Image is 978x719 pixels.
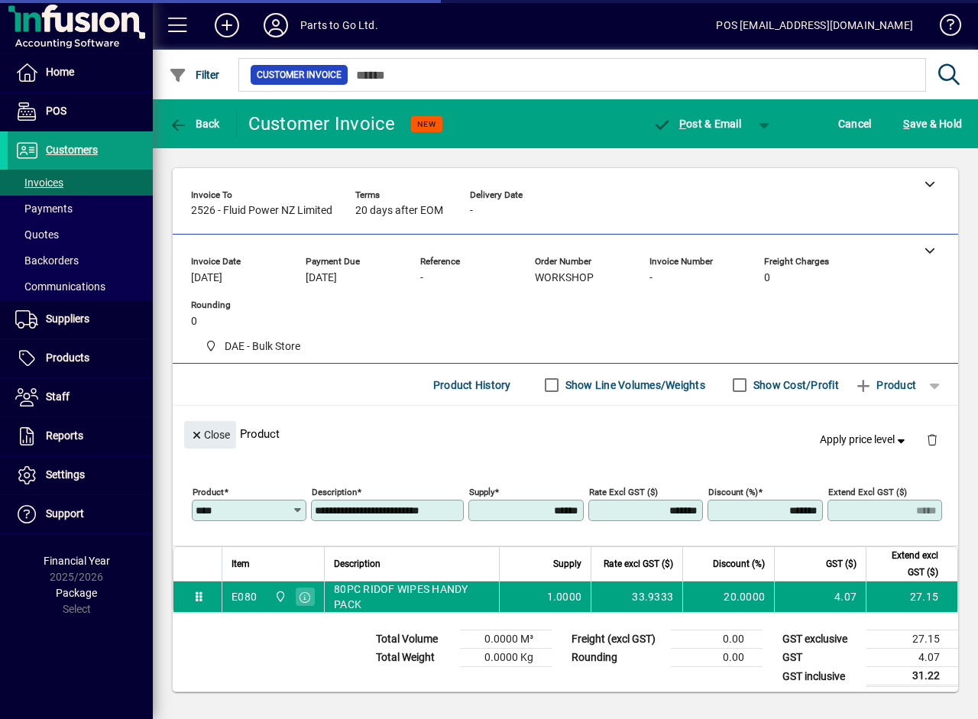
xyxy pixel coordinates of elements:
span: ost & Email [653,118,741,130]
td: 27.15 [866,581,957,612]
td: 0.00 [671,630,763,649]
td: 0.00 [671,649,763,667]
td: 27.15 [866,630,958,649]
mat-label: Extend excl GST ($) [828,487,907,497]
div: 33.9333 [601,589,673,604]
a: Invoices [8,170,153,196]
span: Discount (%) [713,555,765,572]
span: - [649,272,653,284]
span: 80PC RIDOF WIPES HANDY PACK [334,581,490,612]
span: Reports [46,429,83,442]
td: Rounding [564,649,671,667]
td: 4.07 [866,649,958,667]
a: Knowledge Base [928,3,959,53]
div: POS [EMAIL_ADDRESS][DOMAIN_NAME] [716,13,913,37]
td: GST [775,649,866,667]
label: Show Cost/Profit [750,377,839,393]
span: ave & Hold [903,112,962,136]
app-page-header-button: Delete [914,432,950,446]
td: GST inclusive [775,667,866,686]
span: Filter [169,69,220,81]
span: Item [232,555,250,572]
span: Close [190,423,230,448]
td: 20.0000 [682,581,774,612]
span: DAE - Bulk Store [225,338,300,355]
span: Apply price level [820,432,908,448]
span: Staff [46,390,70,403]
div: Product [173,406,958,462]
span: POS [46,105,66,117]
span: Product [854,373,916,397]
span: Products [46,351,89,364]
td: Total Weight [368,649,460,667]
a: Quotes [8,222,153,248]
span: Settings [46,468,85,481]
a: Products [8,339,153,377]
div: E080 [232,589,257,604]
span: Quotes [15,228,59,241]
button: Delete [914,421,950,458]
button: Cancel [834,110,876,138]
mat-label: Description [312,487,357,497]
span: P [679,118,686,130]
span: Cancel [838,112,872,136]
span: DAE - Bulk Store [199,337,306,356]
a: Settings [8,456,153,494]
a: Support [8,495,153,533]
span: Support [46,507,84,520]
span: Product History [433,373,511,397]
mat-label: Rate excl GST ($) [589,487,658,497]
button: Back [165,110,224,138]
mat-label: Supply [469,487,494,497]
span: 0 [191,316,197,328]
span: Backorders [15,254,79,267]
span: GST ($) [826,555,857,572]
span: 20 days after EOM [355,205,443,217]
button: Post & Email [645,110,749,138]
span: [DATE] [306,272,337,284]
mat-label: Discount (%) [708,487,758,497]
a: POS [8,92,153,131]
button: Add [202,11,251,39]
td: 0.0000 M³ [460,630,552,649]
span: 2526 - Fluid Power NZ Limited [191,205,332,217]
span: DAE - Bulk Store [270,588,288,605]
td: Freight (excl GST) [564,630,671,649]
td: 31.22 [866,667,958,686]
span: 1.0000 [547,589,582,604]
a: Reports [8,417,153,455]
button: Product History [427,371,517,399]
span: Financial Year [44,555,110,567]
a: Home [8,53,153,92]
span: Customers [46,144,98,156]
span: Invoices [15,177,63,189]
a: Payments [8,196,153,222]
span: 0 [764,272,770,284]
span: Extend excl GST ($) [876,547,938,581]
span: Package [56,587,97,599]
span: - [420,272,423,284]
span: Home [46,66,74,78]
span: [DATE] [191,272,222,284]
button: Filter [165,61,224,89]
span: Rate excl GST ($) [604,555,673,572]
td: Total Volume [368,630,460,649]
span: Rounding [191,300,283,310]
span: WORKSHOP [535,272,594,284]
div: Parts to Go Ltd. [300,13,378,37]
span: Description [334,555,381,572]
td: GST exclusive [775,630,866,649]
span: Suppliers [46,313,89,325]
span: Customer Invoice [257,67,342,83]
button: Save & Hold [899,110,966,138]
span: Supply [553,555,581,572]
mat-label: Product [193,487,224,497]
a: Suppliers [8,300,153,338]
span: Communications [15,280,105,293]
td: 4.07 [774,581,866,612]
div: Customer Invoice [248,112,396,136]
span: - [470,205,473,217]
span: S [903,118,909,130]
span: NEW [417,119,436,129]
button: Apply price level [814,426,915,454]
